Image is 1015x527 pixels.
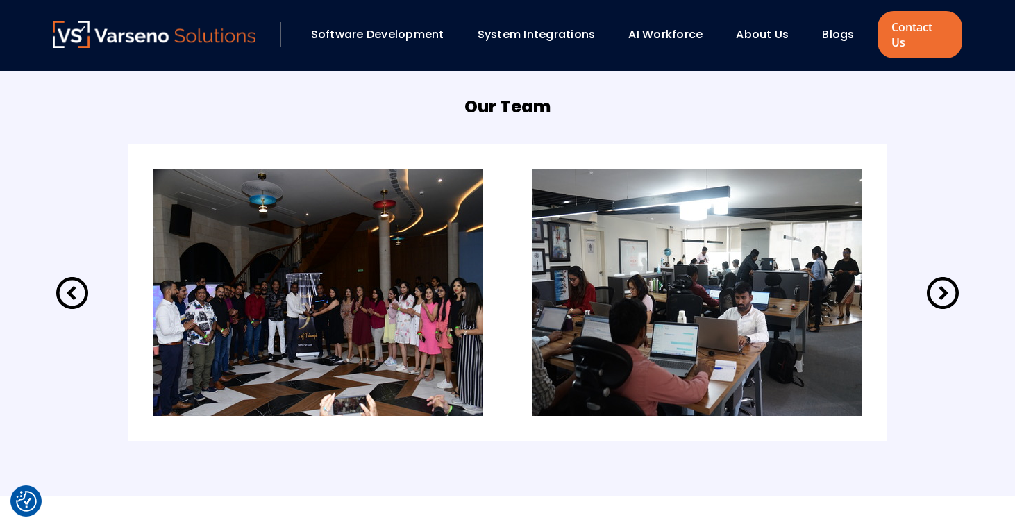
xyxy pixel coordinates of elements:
a: System Integrations [478,26,596,42]
a: Blogs [822,26,854,42]
img: Varseno Solutions – Product Engineering & IT Services [53,21,255,48]
div: About Us [729,23,808,47]
div: Software Development [304,23,464,47]
button: Cookie Settings [16,491,37,512]
h5: Our Team [464,94,551,119]
img: Revisit consent button [16,491,37,512]
div: System Integrations [471,23,615,47]
div: Blogs [815,23,873,47]
a: About Us [736,26,789,42]
a: Varseno Solutions – Product Engineering & IT Services [53,21,255,49]
a: Software Development [311,26,444,42]
div: AI Workforce [621,23,722,47]
a: AI Workforce [628,26,703,42]
a: Contact Us [878,11,962,58]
